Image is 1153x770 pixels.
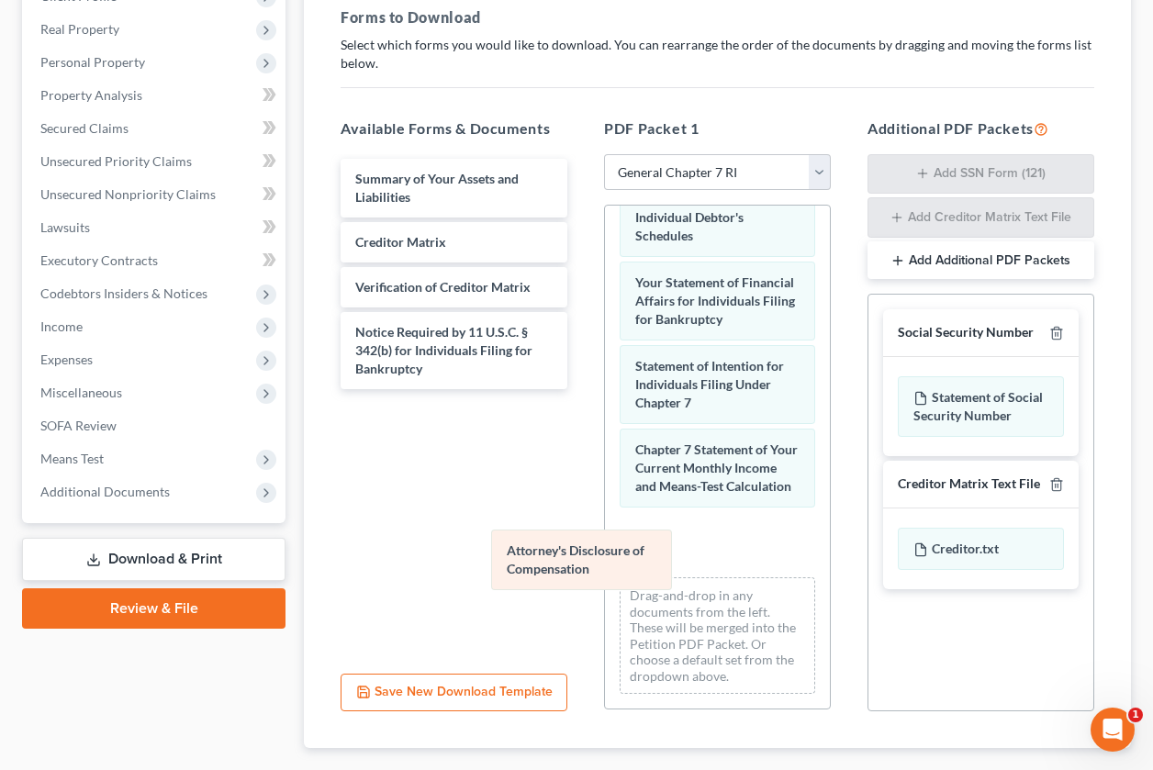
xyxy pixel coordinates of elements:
[1091,708,1135,752] iframe: Intercom live chat
[604,117,831,139] h5: PDF Packet 1
[898,324,1034,341] div: Social Security Number
[40,385,122,400] span: Miscellaneous
[40,186,216,202] span: Unsecured Nonpriority Claims
[355,234,446,250] span: Creditor Matrix
[868,197,1094,238] button: Add Creditor Matrix Text File
[40,87,142,103] span: Property Analysis
[40,451,104,466] span: Means Test
[341,674,567,712] button: Save New Download Template
[635,274,795,327] span: Your Statement of Financial Affairs for Individuals Filing for Bankruptcy
[26,112,285,145] a: Secured Claims
[26,178,285,211] a: Unsecured Nonpriority Claims
[26,244,285,277] a: Executory Contracts
[355,279,531,295] span: Verification of Creditor Matrix
[26,211,285,244] a: Lawsuits
[40,54,145,70] span: Personal Property
[868,154,1094,195] button: Add SSN Form (121)
[40,285,207,301] span: Codebtors Insiders & Notices
[898,528,1064,570] div: Creditor.txt
[40,219,90,235] span: Lawsuits
[40,418,117,433] span: SOFA Review
[898,475,1040,493] div: Creditor Matrix Text File
[341,117,567,139] h5: Available Forms & Documents
[40,21,119,37] span: Real Property
[635,358,784,410] span: Statement of Intention for Individuals Filing Under Chapter 7
[22,538,285,581] a: Download & Print
[40,318,83,334] span: Income
[341,6,1094,28] h5: Forms to Download
[26,79,285,112] a: Property Analysis
[40,153,192,169] span: Unsecured Priority Claims
[898,376,1064,437] div: Statement of Social Security Number
[868,241,1094,280] button: Add Additional PDF Packets
[40,252,158,268] span: Executory Contracts
[26,145,285,178] a: Unsecured Priority Claims
[26,409,285,442] a: SOFA Review
[635,441,798,494] span: Chapter 7 Statement of Your Current Monthly Income and Means-Test Calculation
[355,324,532,376] span: Notice Required by 11 U.S.C. § 342(b) for Individuals Filing for Bankruptcy
[22,588,285,629] a: Review & File
[40,484,170,499] span: Additional Documents
[620,577,815,694] div: Drag-and-drop in any documents from the left. These will be merged into the Petition PDF Packet. ...
[40,120,129,136] span: Secured Claims
[341,36,1094,73] p: Select which forms you would like to download. You can rearrange the order of the documents by dr...
[635,191,757,243] span: Declaration About an Individual Debtor's Schedules
[507,542,644,576] span: Attorney's Disclosure of Compensation
[355,171,519,205] span: Summary of Your Assets and Liabilities
[1128,708,1143,722] span: 1
[868,117,1094,139] h5: Additional PDF Packets
[40,352,93,367] span: Expenses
